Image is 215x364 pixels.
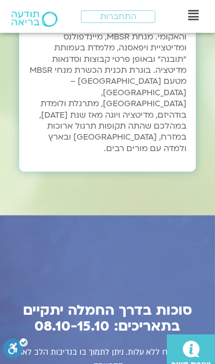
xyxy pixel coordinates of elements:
p: בעלת M.A בעבודה סוציאלית, מטפלת באמצעות מיינדפולנס והאקומי. מנחת MBSR, מיינדפולנס ומדיטציית ויפאס... [28,9,187,154]
img: תודעה בריאה [11,11,57,27]
a: התחברות [81,10,156,23]
h2: סוכות בדרך החמלה יתקיים בתאריכים: 08.10-15.10 [5,303,210,334]
a: יצירת קשר [182,338,201,357]
span: התחברות [100,12,136,21]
